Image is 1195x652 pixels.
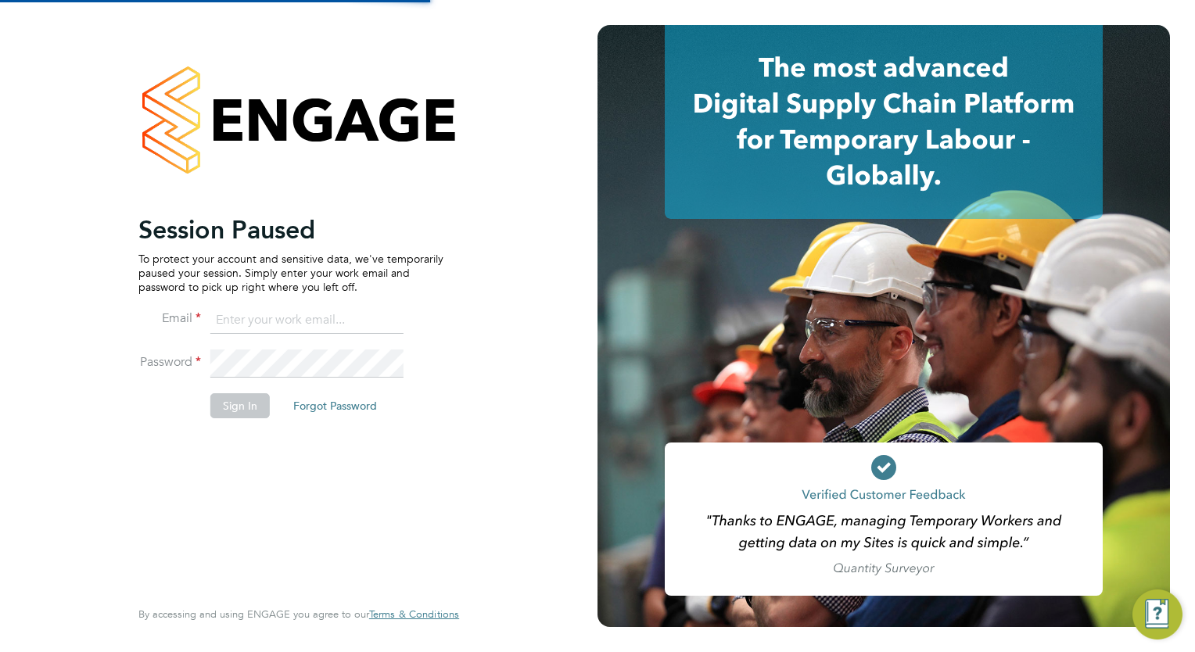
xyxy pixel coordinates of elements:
[210,306,404,335] input: Enter your work email...
[138,354,201,371] label: Password
[1132,589,1182,639] button: Engage Resource Center
[138,607,459,621] span: By accessing and using ENGAGE you agree to our
[138,310,201,327] label: Email
[369,607,459,621] span: Terms & Conditions
[138,214,443,245] h2: Session Paused
[369,608,459,621] a: Terms & Conditions
[281,393,389,418] button: Forgot Password
[210,393,270,418] button: Sign In
[138,252,443,295] p: To protect your account and sensitive data, we've temporarily paused your session. Simply enter y...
